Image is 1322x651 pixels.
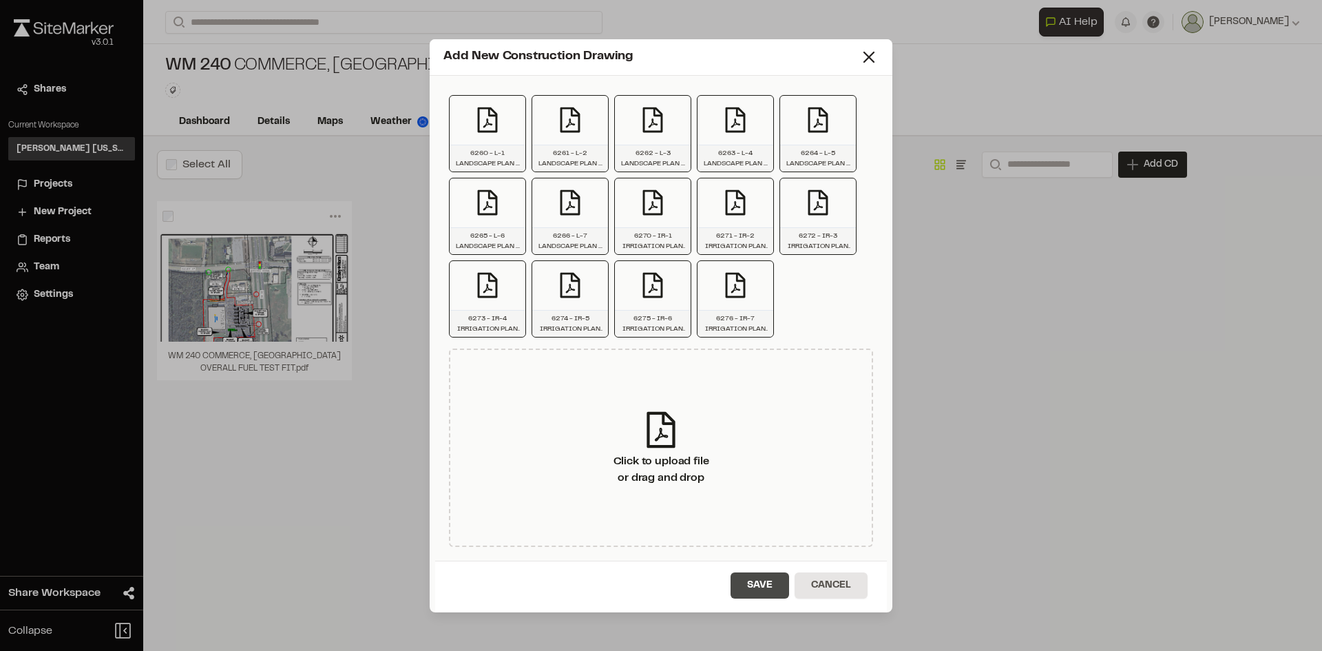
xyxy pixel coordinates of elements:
[703,148,768,169] p: 6263 - L-4 LANDSCAPE PLAN - 5672.dwf.pdf
[443,48,859,66] div: Add New Construction Drawing
[795,572,868,599] button: Cancel
[786,231,850,251] p: 6272 - IR-3 IRRIGATION PLAN - 5672.dwf.pdf
[620,148,685,169] p: 6262 - L-3 LANDSCAPE PLAN - 5672.dwf.pdf
[703,231,768,251] p: 6271 - IR-2 IRRIGATION PLAN - 5672.dwf.pdf
[449,349,873,547] div: Click to upload fileor drag and drop
[731,572,789,599] button: Save
[538,313,602,334] p: 6274 - IR-5 IRRIGATION PLAN - 5672.dwf.pdf
[455,313,520,334] p: 6273 - IR-4 IRRIGATION PLAN - 5672.dwf.pdf
[620,313,685,334] p: 6275 - IR-6 IRRIGATION PLAN - 5672.dwf.pdf
[703,313,768,334] p: 6276 - IR-7 IRRIGATION PLAN - 5672.dwf.pdf
[620,231,685,251] p: 6270 - IR-1 IRRIGATION PLAN - 5672.dwf.pdf
[538,231,602,251] p: 6266 - L-7 LANDSCAPE PLAN - 5672.dwf.pdf
[786,148,850,169] p: 6264 - L-5 LANDSCAPE PLAN - 5672.dwf.pdf
[613,453,709,486] div: Click to upload file or drag and drop
[538,148,602,169] p: 6261 - L-2 LANDSCAPE PLAN - 5672.pdf
[455,148,520,169] p: 6260 - L-1 LANDSCAPE PLAN - 5672.dwf.pdf
[455,231,520,251] p: 6265 - L-6 LANDSCAPE PLAN - 5672.dwf.pdf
